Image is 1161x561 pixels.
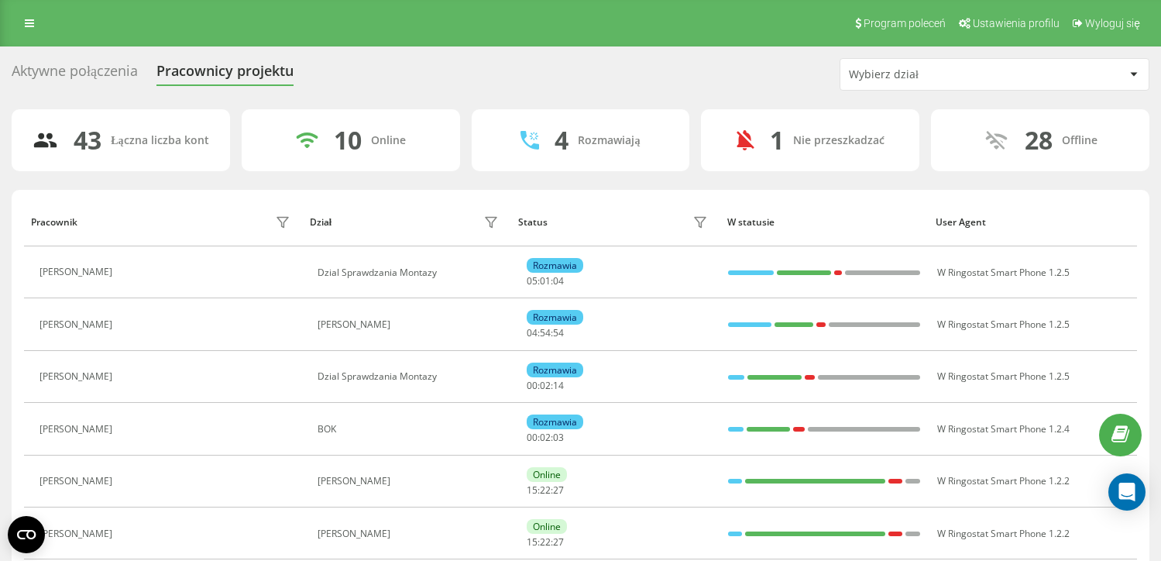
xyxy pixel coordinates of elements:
[527,328,564,339] div: : :
[74,126,101,155] div: 43
[527,363,583,377] div: Rozmawia
[553,431,564,444] span: 03
[527,310,583,325] div: Rozmawia
[555,126,568,155] div: 4
[518,217,548,228] div: Status
[937,370,1070,383] span: W Ringostat Smart Phone 1.2.5
[553,484,564,497] span: 27
[527,484,538,497] span: 15
[527,537,564,548] div: : :
[40,267,116,277] div: [PERSON_NAME]
[527,535,538,549] span: 15
[40,476,116,487] div: [PERSON_NAME]
[318,528,502,539] div: [PERSON_NAME]
[318,424,502,435] div: BOK
[334,126,362,155] div: 10
[527,519,567,534] div: Online
[318,319,502,330] div: [PERSON_NAME]
[727,217,922,228] div: W statusie
[31,217,77,228] div: Pracownik
[527,379,538,392] span: 00
[527,415,583,429] div: Rozmawia
[8,516,45,553] button: Open CMP widget
[973,17,1060,29] span: Ustawienia profilu
[156,63,294,87] div: Pracownicy projektu
[527,485,564,496] div: : :
[540,379,551,392] span: 02
[1085,17,1140,29] span: Wyloguj się
[527,276,564,287] div: : :
[937,422,1070,435] span: W Ringostat Smart Phone 1.2.4
[937,266,1070,279] span: W Ringostat Smart Phone 1.2.5
[318,267,502,278] div: Dzial Sprawdzania Montazy
[12,63,138,87] div: Aktywne połączenia
[527,274,538,287] span: 05
[553,535,564,549] span: 27
[40,371,116,382] div: [PERSON_NAME]
[937,318,1070,331] span: W Ringostat Smart Phone 1.2.5
[527,432,564,443] div: : :
[310,217,331,228] div: Dział
[936,217,1130,228] div: User Agent
[540,326,551,339] span: 54
[578,134,640,147] div: Rozmawiają
[770,126,784,155] div: 1
[1062,134,1097,147] div: Offline
[937,474,1070,487] span: W Ringostat Smart Phone 1.2.2
[527,380,564,391] div: : :
[937,527,1070,540] span: W Ringostat Smart Phone 1.2.2
[527,431,538,444] span: 00
[318,476,502,487] div: [PERSON_NAME]
[540,274,551,287] span: 01
[111,134,208,147] div: Łączna liczba kont
[40,319,116,330] div: [PERSON_NAME]
[527,258,583,273] div: Rozmawia
[849,68,1034,81] div: Wybierz dział
[527,467,567,482] div: Online
[793,134,884,147] div: Nie przeszkadzać
[371,134,406,147] div: Online
[1025,126,1053,155] div: 28
[553,326,564,339] span: 54
[864,17,946,29] span: Program poleceń
[1108,473,1146,511] div: Open Intercom Messenger
[40,424,116,435] div: [PERSON_NAME]
[540,535,551,549] span: 22
[527,326,538,339] span: 04
[553,379,564,392] span: 14
[540,431,551,444] span: 02
[40,528,116,539] div: [PERSON_NAME]
[318,371,502,382] div: Dzial Sprawdzania Montazy
[540,484,551,497] span: 22
[553,274,564,287] span: 04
